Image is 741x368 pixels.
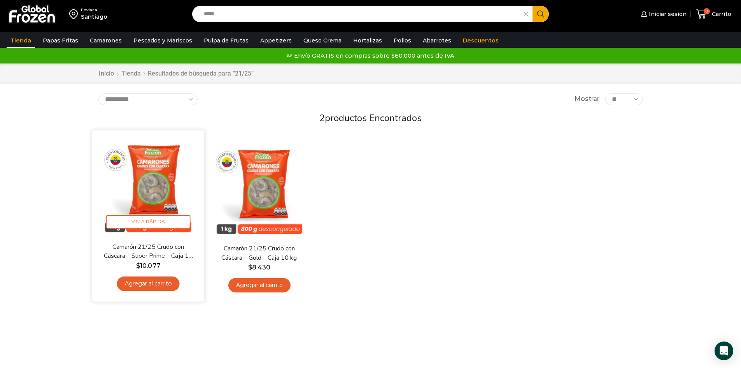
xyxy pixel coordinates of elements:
[390,33,415,48] a: Pollos
[248,264,270,271] bdi: 8.430
[7,33,35,48] a: Tienda
[148,70,254,77] h1: Resultados de búsqueda para “21/25”
[704,8,710,14] span: 0
[694,5,733,23] a: 0 Carrito
[98,69,254,78] nav: Breadcrumb
[117,276,179,291] a: Agregar al carrito: “Camarón 21/25 Crudo con Cáscara - Super Prime - Caja 10 kg”
[533,6,549,22] button: Search button
[459,33,503,48] a: Descuentos
[103,243,193,261] a: Camarón 21/25 Crudo con Cáscara – Super Prime – Caja 10 kg
[98,93,198,105] select: Pedido de la tienda
[419,33,455,48] a: Abarrotes
[256,33,296,48] a: Appetizers
[228,278,291,292] a: Agregar al carrito: “Camarón 21/25 Crudo con Cáscara - Gold - Caja 10 kg”
[319,112,325,124] span: 2
[349,33,386,48] a: Hortalizas
[136,262,160,269] bdi: 10.077
[300,33,345,48] a: Queso Crema
[639,6,687,22] a: Iniciar sesión
[98,69,114,78] a: Inicio
[39,33,82,48] a: Papas Fritas
[130,33,196,48] a: Pescados y Mariscos
[575,95,599,104] span: Mostrar
[325,112,422,124] span: productos encontrados
[710,10,731,18] span: Carrito
[86,33,126,48] a: Camarones
[136,262,140,269] span: $
[248,264,252,271] span: $
[81,13,107,21] div: Santiago
[214,244,304,262] a: Camarón 21/25 Crudo con Cáscara – Gold – Caja 10 kg
[81,7,107,13] div: Enviar a
[647,10,687,18] span: Iniciar sesión
[106,215,190,229] span: Vista Rápida
[200,33,252,48] a: Pulpa de Frutas
[121,69,141,78] a: Tienda
[69,7,81,21] img: address-field-icon.svg
[715,342,733,360] div: Open Intercom Messenger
